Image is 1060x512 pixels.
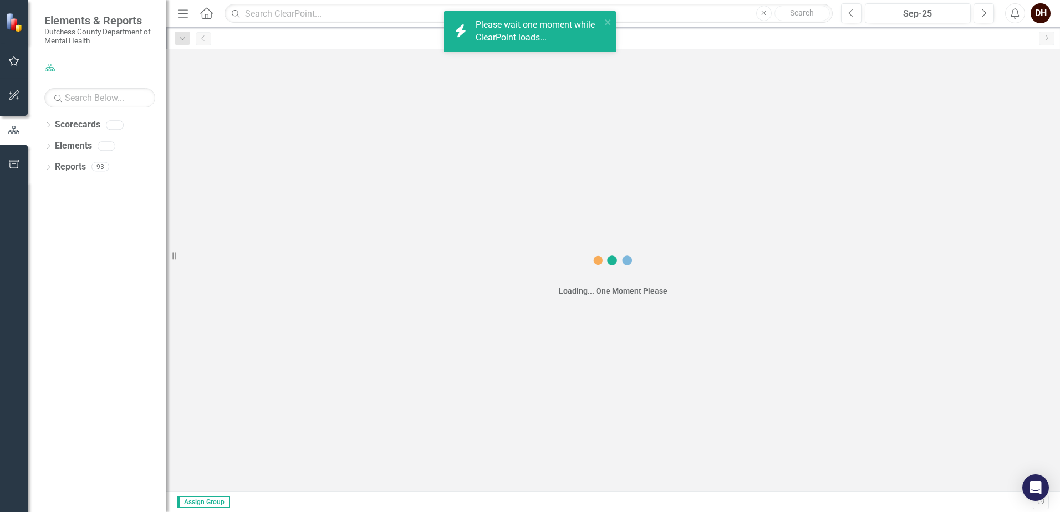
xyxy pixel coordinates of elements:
[6,13,25,32] img: ClearPoint Strategy
[1022,474,1049,501] div: Open Intercom Messenger
[476,19,601,44] div: Please wait one moment while ClearPoint loads...
[177,496,230,508] span: Assign Group
[44,27,155,45] small: Dutchess County Department of Mental Health
[604,16,612,28] button: close
[55,161,86,173] a: Reports
[55,119,100,131] a: Scorecards
[55,140,92,152] a: Elements
[91,162,109,172] div: 93
[865,3,971,23] button: Sep-25
[44,14,155,27] span: Elements & Reports
[1031,3,1051,23] button: DH
[225,4,833,23] input: Search ClearPoint...
[44,88,155,107] input: Search Below...
[774,6,830,21] button: Search
[869,7,967,21] div: Sep-25
[559,285,667,296] div: Loading... One Moment Please
[790,8,814,17] span: Search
